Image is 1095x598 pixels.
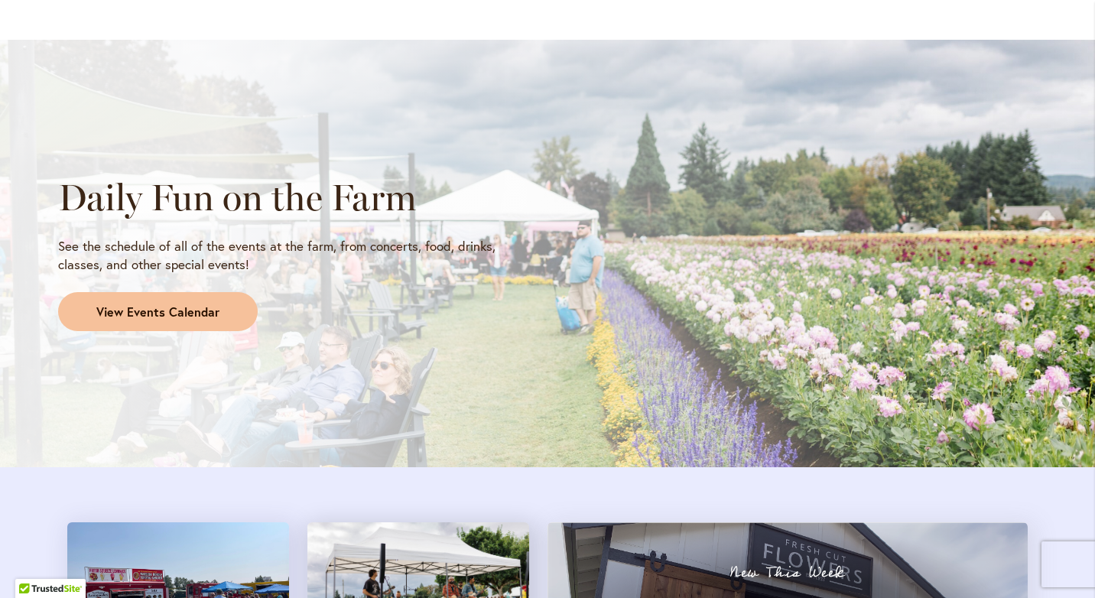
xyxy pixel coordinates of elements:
p: See the schedule of all of the events at the farm, from concerts, food, drinks, classes, and othe... [58,237,534,274]
h2: Daily Fun on the Farm [58,176,534,219]
a: View Events Calendar [58,292,258,332]
span: View Events Calendar [96,304,219,321]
